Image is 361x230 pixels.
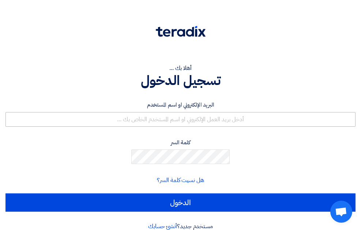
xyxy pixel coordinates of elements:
[330,201,352,223] div: Open chat
[5,193,356,212] input: الدخول
[5,64,356,73] div: أهلا بك ...
[5,101,356,109] label: البريد الإلكتروني او اسم المستخدم
[157,176,204,185] a: هل نسيت كلمة السر؟
[156,26,206,37] img: Teradix logo
[5,73,356,89] h1: تسجيل الدخول
[5,112,356,127] input: أدخل بريد العمل الإلكتروني او اسم المستخدم الخاص بك ...
[5,138,356,147] label: كلمة السر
